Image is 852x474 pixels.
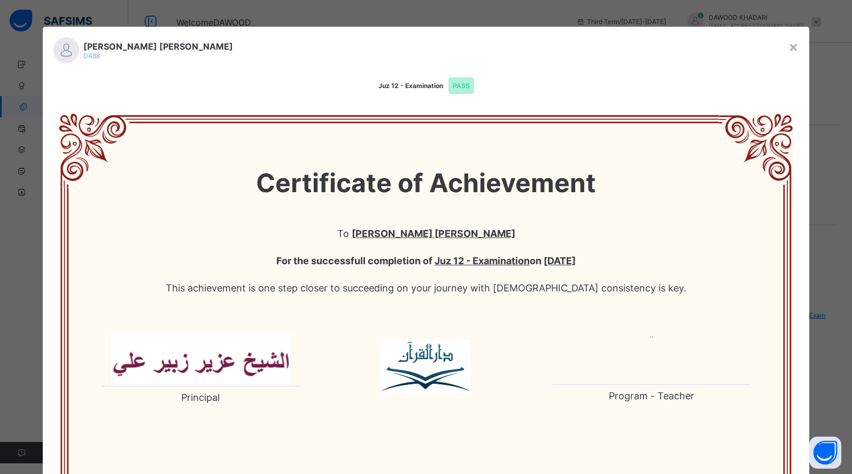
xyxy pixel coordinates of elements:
[111,331,290,384] img: logo
[91,274,762,315] span: This achievement is one step closer to succeeding on your journey with [DEMOGRAPHIC_DATA] consist...
[809,437,841,469] button: Open asap
[91,146,762,220] span: Certificate of Achievement
[352,228,515,239] b: [PERSON_NAME] [PERSON_NAME]
[102,386,300,403] span: Principal
[83,41,233,52] span: [PERSON_NAME] [PERSON_NAME]
[448,77,474,94] span: PASS
[552,384,751,401] span: Program - Teacher
[435,255,530,266] b: Juz 12 - Examination
[91,247,762,274] span: For the successfull completion of on
[552,331,751,384] span: ..
[788,37,799,56] div: ×
[91,220,762,247] span: To
[83,52,100,60] span: D488
[378,82,474,90] span: Juz 12 - Examination
[381,341,471,394] img: logo
[544,255,576,266] b: [DATE]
